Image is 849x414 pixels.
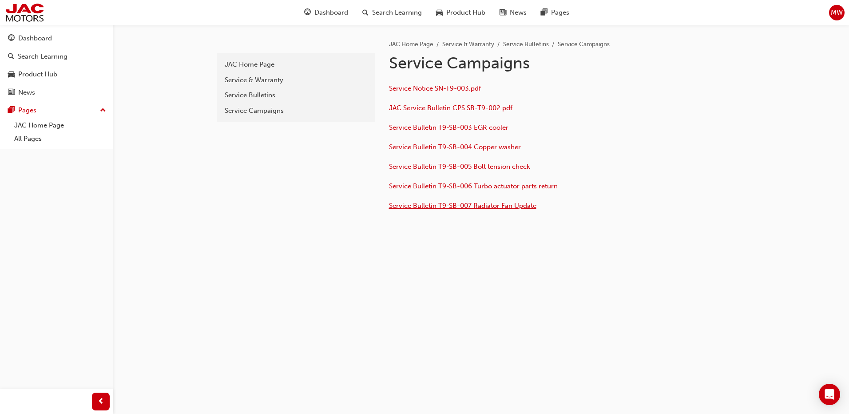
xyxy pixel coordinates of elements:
button: Pages [4,102,110,119]
a: Search Learning [4,48,110,65]
div: Dashboard [18,33,52,44]
a: Service Bulletin T9-SB-007 Radiator Fan Update [389,202,536,210]
span: Dashboard [314,8,348,18]
a: Service Bulletin T9-SB-005 Bolt tension check [389,163,530,171]
h1: Service Campaigns [389,53,680,73]
a: Service Campaigns [220,103,371,119]
span: Product Hub [446,8,485,18]
a: JAC Home Page [220,57,371,72]
a: Service Notice SN-T9-003.pdf [389,84,481,92]
a: Product Hub [4,66,110,83]
a: Service & Warranty [442,40,494,48]
a: Service Bulletin T9-SB-003 EGR cooler [389,123,508,131]
span: search-icon [8,53,14,61]
span: Pages [551,8,569,18]
div: Service Campaigns [225,106,367,116]
a: News [4,84,110,101]
span: up-icon [100,105,106,116]
div: Service Bulletins [225,90,367,100]
button: DashboardSearch LearningProduct HubNews [4,28,110,102]
a: Service Bulletin T9-SB-004 Copper washer [389,143,521,151]
a: JAC Home Page [389,40,433,48]
span: pages-icon [8,107,15,115]
a: All Pages [11,132,110,146]
a: JAC Home Page [11,119,110,132]
span: news-icon [8,89,15,97]
div: Search Learning [18,52,67,62]
span: pages-icon [541,7,547,18]
a: Service & Warranty [220,72,371,88]
button: MW [829,5,845,20]
a: guage-iconDashboard [297,4,355,22]
span: guage-icon [304,7,311,18]
a: Service Bulletins [503,40,549,48]
span: car-icon [436,7,443,18]
a: news-iconNews [492,4,534,22]
span: MW [831,8,843,18]
a: JAC Service Bulletin CPS SB-T9-002.pdf [389,104,512,112]
div: Open Intercom Messenger [819,384,840,405]
div: Product Hub [18,69,57,80]
div: News [18,88,35,98]
span: car-icon [8,71,15,79]
a: Dashboard [4,30,110,47]
span: News [510,8,527,18]
a: car-iconProduct Hub [429,4,492,22]
a: pages-iconPages [534,4,576,22]
div: Pages [18,105,36,115]
a: search-iconSearch Learning [355,4,429,22]
span: guage-icon [8,35,15,43]
a: Service Bulletin T9-SB-006 Turbo actuator parts return [389,182,558,190]
span: Search Learning [372,8,422,18]
li: Service Campaigns [558,40,610,50]
img: jac-portal [4,3,45,23]
div: JAC Home Page [225,60,367,70]
span: search-icon [362,7,369,18]
span: prev-icon [98,396,104,407]
span: news-icon [500,7,506,18]
div: Service & Warranty [225,75,367,85]
a: Service Bulletins [220,88,371,103]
